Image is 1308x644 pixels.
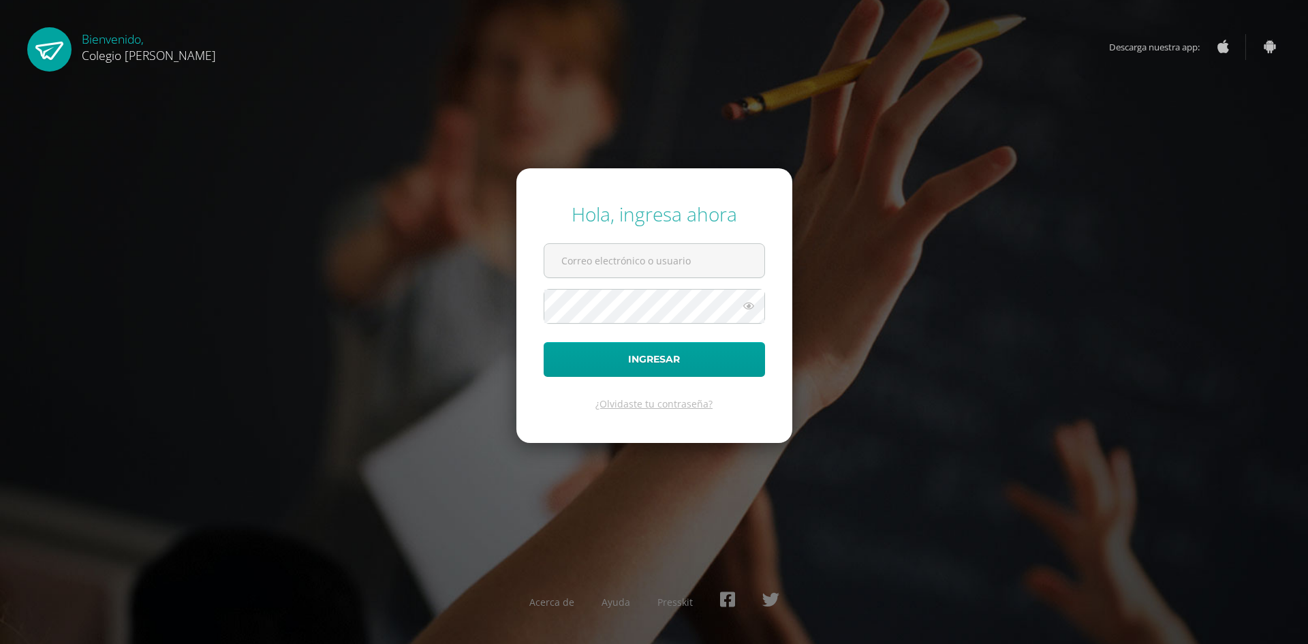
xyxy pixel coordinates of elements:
[544,342,765,377] button: Ingresar
[1109,34,1213,60] span: Descarga nuestra app:
[529,596,574,609] a: Acerca de
[602,596,630,609] a: Ayuda
[657,596,693,609] a: Presskit
[82,47,216,63] span: Colegio [PERSON_NAME]
[595,397,713,410] a: ¿Olvidaste tu contraseña?
[82,27,216,63] div: Bienvenido,
[544,244,764,277] input: Correo electrónico o usuario
[544,201,765,227] div: Hola, ingresa ahora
